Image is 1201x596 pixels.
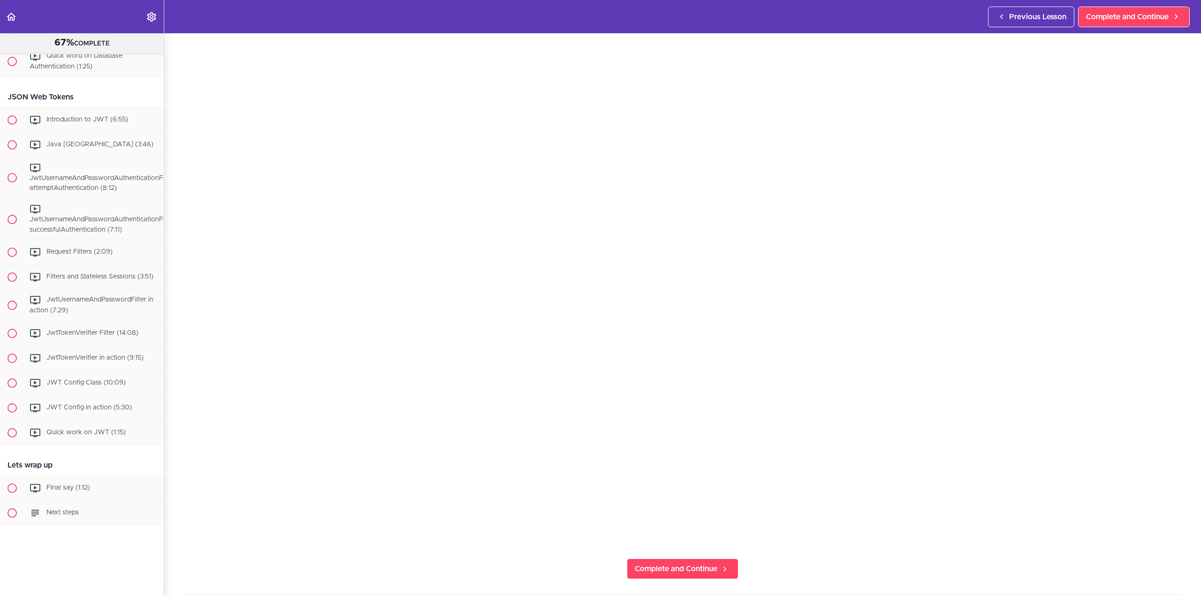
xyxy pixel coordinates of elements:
span: Previous Lesson [1009,11,1066,23]
a: Complete and Continue [627,558,738,579]
svg: Settings Menu [146,11,157,23]
span: Complete and Continue [1086,11,1169,23]
span: Java [GEOGRAPHIC_DATA] (3:46) [46,141,153,148]
span: JWT Config Class (10:09) [46,379,126,386]
span: Complete and Continue [635,563,717,574]
a: Complete and Continue [1078,7,1190,27]
span: JwtUsernameAndPasswordAuthenticationFilter attemptAuthentication (8:12) [30,175,175,192]
span: Next steps [46,509,79,516]
span: Quick work on JWT (1:15) [46,429,126,436]
div: COMPLETE [12,37,152,49]
span: 67% [54,38,74,47]
span: JwtTokenVerifier in action (9:15) [46,355,144,361]
span: JwtUsernameAndPasswordAuthenticationFilter successfulAuthentication (7:11) [30,216,175,233]
svg: Back to course curriculum [6,11,17,23]
a: Previous Lesson [988,7,1074,27]
span: Final say (1:12) [46,484,90,491]
span: JwtUsernameAndPasswordFilter in action (7:29) [30,297,153,314]
span: Request Filters (2:09) [46,249,113,256]
span: Filters and Stateless Sessions (3:51) [46,274,153,280]
span: JWT Config in action (5:30) [46,404,132,411]
span: Introduction to JWT (6:55) [46,116,128,123]
span: JwtTokenVerifier Filter (14:08) [46,330,138,336]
